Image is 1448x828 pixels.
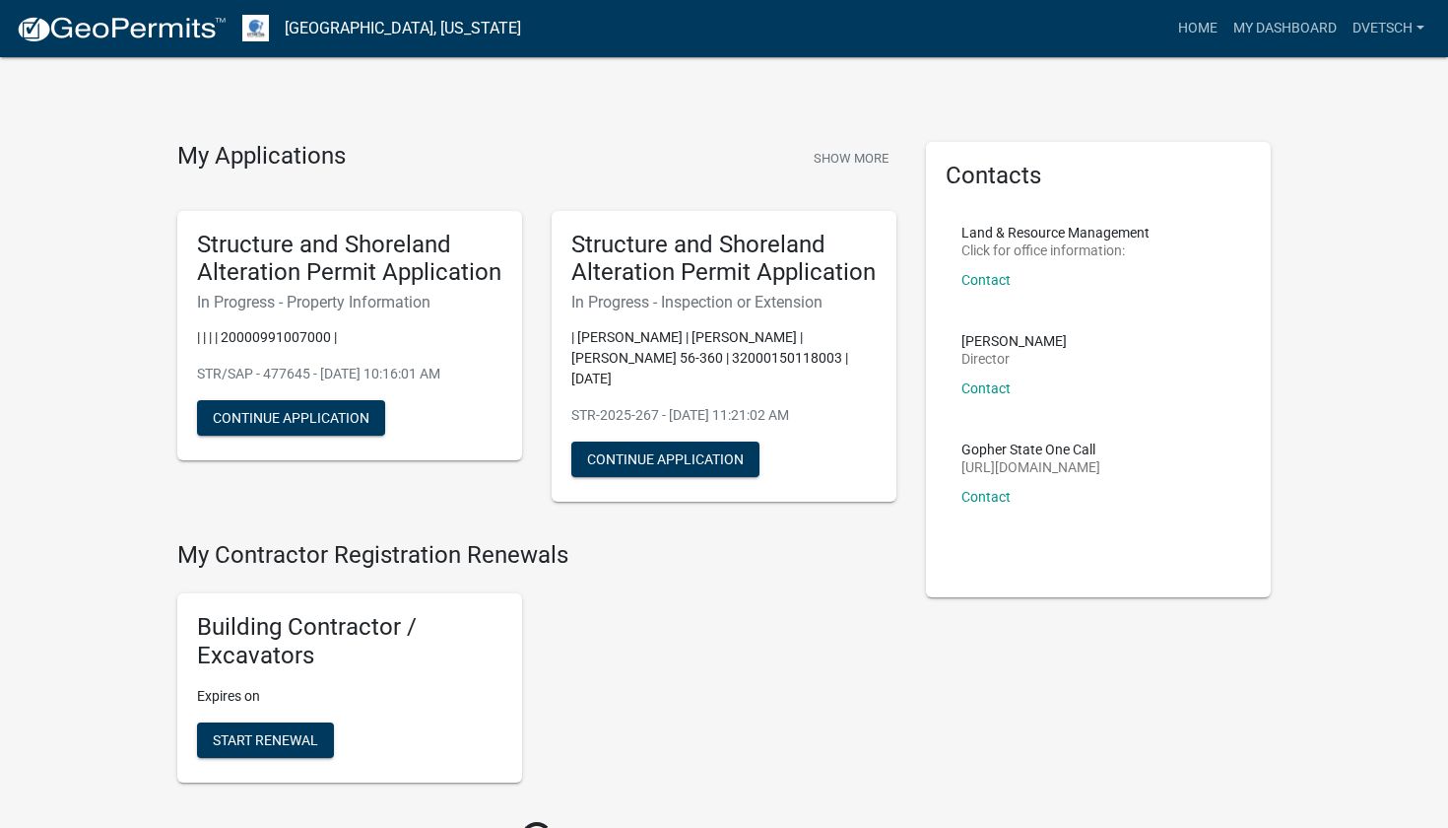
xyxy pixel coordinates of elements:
[946,162,1251,190] h5: Contacts
[197,613,502,670] h5: Building Contractor / Excavators
[1225,10,1345,47] a: My Dashboard
[571,327,877,389] p: | [PERSON_NAME] | [PERSON_NAME] | [PERSON_NAME] 56-360 | 32000150118003 | [DATE]
[806,142,896,174] button: Show More
[571,442,759,477] button: Continue Application
[177,142,346,172] h4: My Applications
[961,460,1100,474] p: [URL][DOMAIN_NAME]
[1345,10,1432,47] a: Dvetsch
[961,272,1011,288] a: Contact
[961,352,1067,366] p: Director
[571,405,877,426] p: STR-2025-267 - [DATE] 11:21:02 AM
[197,686,502,707] p: Expires on
[961,334,1067,348] p: [PERSON_NAME]
[571,231,877,288] h5: Structure and Shoreland Alteration Permit Application
[961,380,1011,396] a: Contact
[961,243,1150,257] p: Click for office information:
[961,226,1150,240] p: Land & Resource Management
[197,723,334,758] button: Start Renewal
[961,443,1100,456] p: Gopher State One Call
[177,541,896,797] wm-registration-list-section: My Contractor Registration Renewals
[197,327,502,348] p: | | | | 20000991007000 |
[197,231,502,288] h5: Structure and Shoreland Alteration Permit Application
[961,489,1011,505] a: Contact
[177,541,896,570] h4: My Contractor Registration Renewals
[285,12,521,45] a: [GEOGRAPHIC_DATA], [US_STATE]
[213,731,318,747] span: Start Renewal
[197,293,502,311] h6: In Progress - Property Information
[197,364,502,384] p: STR/SAP - 477645 - [DATE] 10:16:01 AM
[1170,10,1225,47] a: Home
[197,400,385,436] button: Continue Application
[242,15,269,41] img: Otter Tail County, Minnesota
[571,293,877,311] h6: In Progress - Inspection or Extension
